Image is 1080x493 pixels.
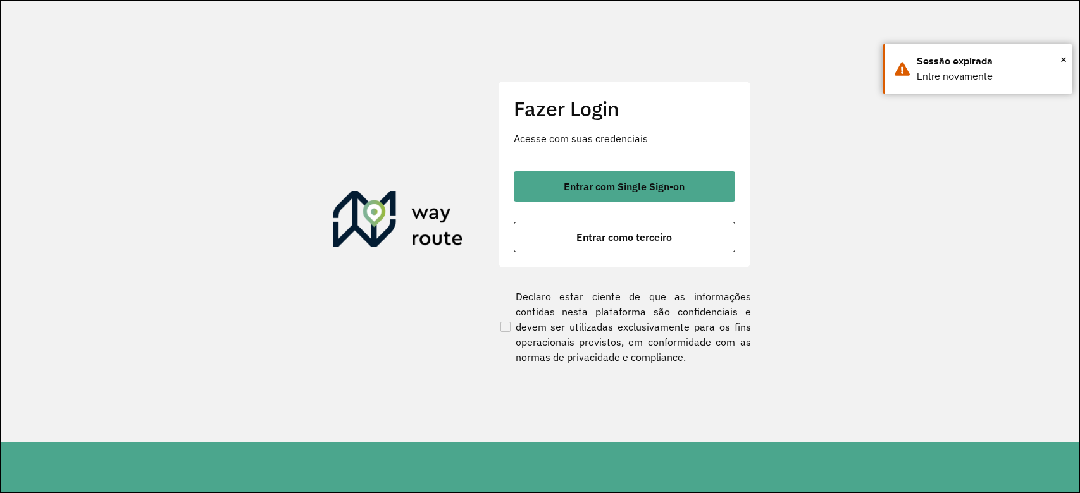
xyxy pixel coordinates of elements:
button: button [514,171,735,202]
img: Roteirizador AmbevTech [333,191,463,252]
p: Acesse com suas credenciais [514,131,735,146]
button: Close [1060,50,1067,69]
div: Entre novamente [917,69,1063,84]
span: × [1060,50,1067,69]
div: Sessão expirada [917,54,1063,69]
span: Entrar como terceiro [576,232,672,242]
label: Declaro estar ciente de que as informações contidas nesta plataforma são confidenciais e devem se... [498,289,751,365]
h2: Fazer Login [514,97,735,121]
button: button [514,222,735,252]
span: Entrar com Single Sign-on [564,181,685,192]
